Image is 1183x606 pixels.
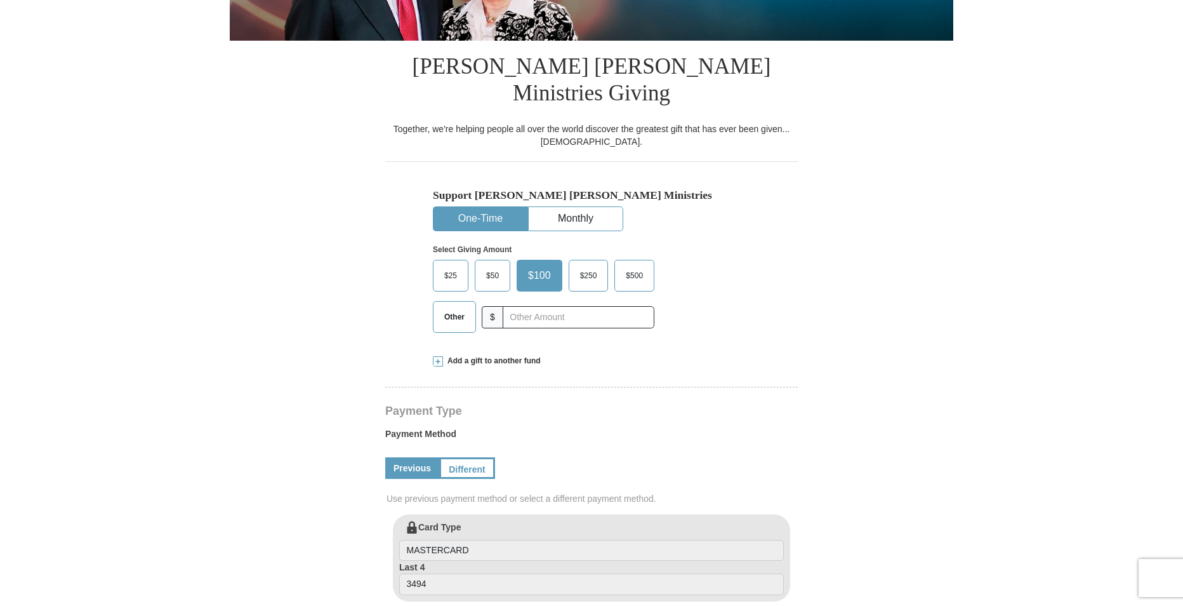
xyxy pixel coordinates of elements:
[385,428,798,447] label: Payment Method
[438,266,463,285] span: $25
[482,306,503,328] span: $
[443,356,541,367] span: Add a gift to another fund
[399,561,784,595] label: Last 4
[503,306,654,328] input: Other Amount
[399,521,784,562] label: Card Type
[480,266,505,285] span: $50
[439,457,495,479] a: Different
[385,406,798,416] h4: Payment Type
[574,266,604,285] span: $250
[399,540,784,562] input: Card Type
[619,266,649,285] span: $500
[387,492,799,505] span: Use previous payment method or select a different payment method.
[522,266,557,285] span: $100
[433,189,750,202] h5: Support [PERSON_NAME] [PERSON_NAME] Ministries
[385,41,798,123] h1: [PERSON_NAME] [PERSON_NAME] Ministries Giving
[529,207,623,231] button: Monthly
[433,245,512,254] strong: Select Giving Amount
[438,307,471,327] span: Other
[399,574,784,595] input: Last 4
[385,123,798,148] div: Together, we're helping people all over the world discover the greatest gift that has ever been g...
[385,457,439,479] a: Previous
[433,207,527,231] button: One-Time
